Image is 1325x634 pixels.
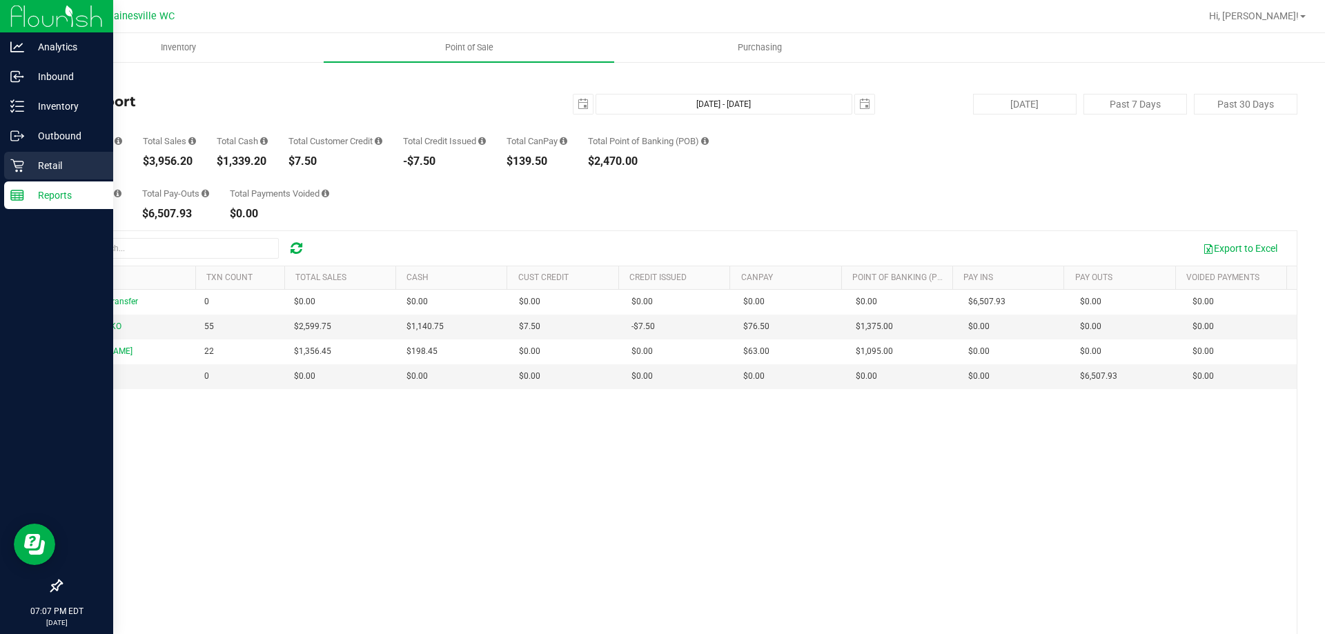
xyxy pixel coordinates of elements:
span: 0 [204,370,209,383]
button: Past 7 Days [1083,94,1187,115]
div: -$7.50 [403,156,486,167]
span: Hi, [PERSON_NAME]! [1209,10,1299,21]
span: $1,375.00 [856,320,893,333]
div: Total Payments Voided [230,189,329,198]
span: $0.00 [294,295,315,308]
span: Inventory [142,41,215,54]
iframe: Resource center [14,524,55,565]
a: Voided Payments [1186,273,1259,282]
div: $1,339.20 [217,156,268,167]
span: $0.00 [1192,295,1214,308]
div: Total Sales [143,137,196,146]
span: $0.00 [1192,370,1214,383]
span: $0.00 [968,370,990,383]
span: $0.00 [406,295,428,308]
span: $6,507.93 [1080,370,1117,383]
p: [DATE] [6,617,107,628]
span: $0.00 [743,295,765,308]
span: $0.00 [856,295,877,308]
div: Total Cash [217,137,268,146]
a: Point of Banking (POB) [852,273,950,282]
inline-svg: Inventory [10,99,24,113]
p: 07:07 PM EDT [6,605,107,617]
button: Export to Excel [1194,237,1286,260]
span: select [855,95,874,114]
a: Purchasing [614,33,905,62]
span: $0.00 [1080,295,1101,308]
span: $76.50 [743,320,769,333]
button: Past 30 Days [1194,94,1297,115]
span: $0.00 [519,370,540,383]
i: Sum of all voided payment transaction amounts (excluding tips and transaction fees) within the da... [322,189,329,198]
span: $6,507.93 [968,295,1005,308]
i: Sum of all successful refund transaction amounts from purchase returns resulting in account credi... [478,137,486,146]
h4: Till Report [61,94,473,109]
inline-svg: Analytics [10,40,24,54]
inline-svg: Outbound [10,129,24,143]
p: Analytics [24,39,107,55]
span: Point of Sale [426,41,512,54]
span: $1,356.45 [294,345,331,358]
span: Gainesville WC [107,10,175,22]
i: Sum of all successful, non-voided payment transaction amounts using account credit as the payment... [375,137,382,146]
a: Pay Outs [1075,273,1112,282]
span: $0.00 [1080,320,1101,333]
span: $0.00 [631,295,653,308]
span: 55 [204,320,214,333]
i: Sum of all cash pay-outs removed from tills within the date range. [202,189,209,198]
i: Sum of the successful, non-voided point-of-banking payment transaction amounts, both via payment ... [701,137,709,146]
span: $0.00 [968,320,990,333]
a: Total Sales [295,273,346,282]
span: $0.00 [743,370,765,383]
div: $2,470.00 [588,156,709,167]
span: $198.45 [406,345,438,358]
span: $0.00 [519,295,540,308]
span: select [573,95,593,114]
input: Search... [72,238,279,259]
span: $0.00 [519,345,540,358]
span: $0.00 [1080,345,1101,358]
p: Inventory [24,98,107,115]
span: 22 [204,345,214,358]
span: $0.00 [406,370,428,383]
span: $0.00 [856,370,877,383]
i: Sum of all successful, non-voided payment transaction amounts using CanPay (as well as manual Can... [560,137,567,146]
p: Reports [24,187,107,204]
p: Retail [24,157,107,174]
a: TXN Count [206,273,253,282]
span: $1,140.75 [406,320,444,333]
span: Purchasing [719,41,801,54]
a: CanPay [741,273,773,282]
div: $0.00 [230,208,329,219]
a: Inventory [33,33,324,62]
span: $0.00 [968,345,990,358]
span: $2,599.75 [294,320,331,333]
span: 0 [204,295,209,308]
span: $0.00 [631,370,653,383]
div: $3,956.20 [143,156,196,167]
span: $7.50 [519,320,540,333]
span: $0.00 [1192,320,1214,333]
i: Sum of all cash pay-ins added to tills within the date range. [114,189,121,198]
span: $0.00 [631,345,653,358]
a: Credit Issued [629,273,687,282]
div: Total Credit Issued [403,137,486,146]
span: $1,095.00 [856,345,893,358]
i: Sum of all successful, non-voided cash payment transaction amounts (excluding tips and transactio... [260,137,268,146]
div: Total CanPay [507,137,567,146]
span: $0.00 [1192,345,1214,358]
span: $63.00 [743,345,769,358]
div: $6,507.93 [142,208,209,219]
div: $139.50 [507,156,567,167]
a: Pay Ins [963,273,993,282]
inline-svg: Reports [10,188,24,202]
a: Cust Credit [518,273,569,282]
inline-svg: Retail [10,159,24,172]
inline-svg: Inbound [10,70,24,83]
div: Total Customer Credit [288,137,382,146]
div: Total Point of Banking (POB) [588,137,709,146]
div: $7.50 [288,156,382,167]
p: Inbound [24,68,107,85]
span: $0.00 [294,370,315,383]
a: Point of Sale [324,33,614,62]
